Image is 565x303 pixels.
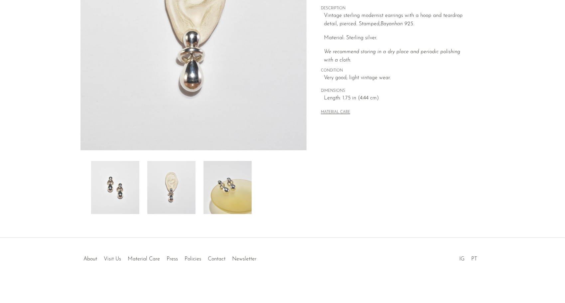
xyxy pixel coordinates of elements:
p: Material: Sterling silver. [324,34,471,43]
span: DIMENSIONS [321,88,471,94]
ul: Quick links [80,251,260,264]
i: We recommend storing in a dry place and periodic polishing with a cloth. [324,49,460,63]
button: MATERIAL CARE [321,110,350,115]
span: CONDITION [321,68,471,74]
a: Policies [185,256,202,262]
span: Length: 1.75 in (4.44 cm) [324,94,471,103]
span: DESCRIPTION [321,6,471,12]
a: Visit Us [104,256,121,262]
a: About [84,256,97,262]
a: Press [167,256,178,262]
ul: Social Medias [456,251,481,264]
a: Contact [208,256,226,262]
a: PT [471,256,477,262]
em: Bayanhan 925. [380,21,414,27]
img: Sculptural Teardrop Earrings [91,161,139,214]
a: IG [459,256,465,262]
a: Material Care [128,256,160,262]
img: Sculptural Teardrop Earrings [147,161,196,214]
img: Sculptural Teardrop Earrings [204,161,252,214]
span: Very good; light vintage wear. [324,74,471,82]
p: Vintage sterling modernist earrings with a hoop and teardrop detail, pierced. Stamped, [324,12,471,29]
